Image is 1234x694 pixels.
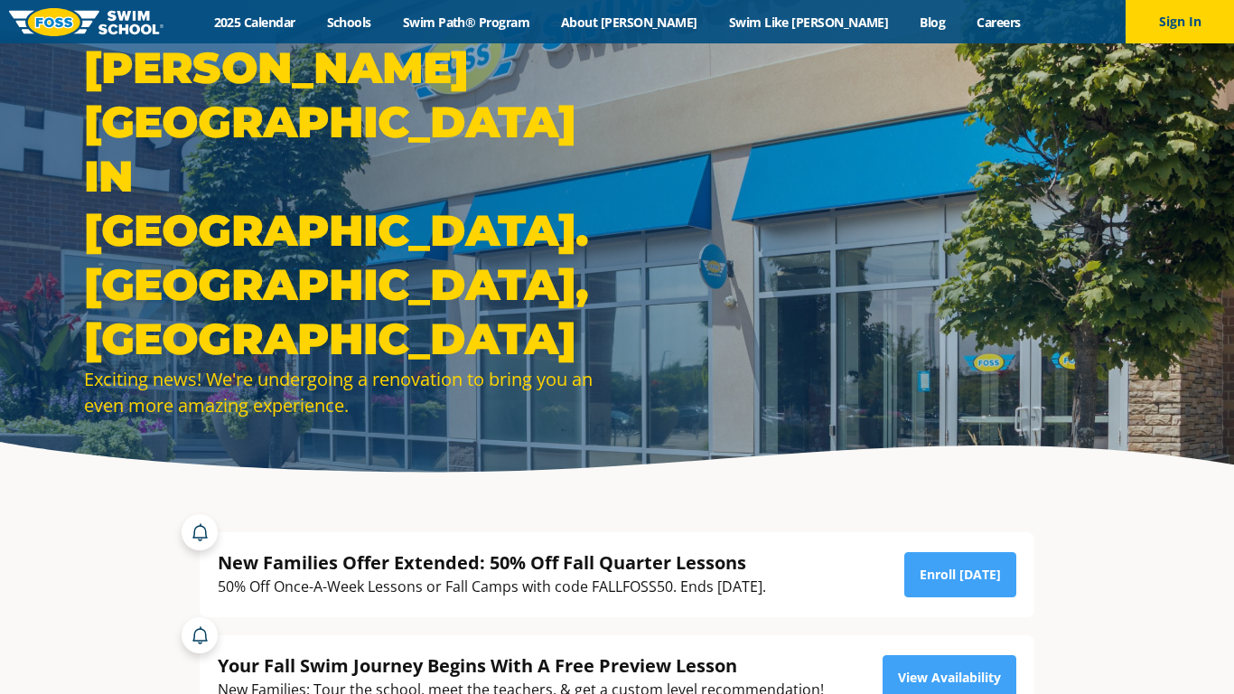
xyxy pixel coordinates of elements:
a: Swim Path® Program [387,14,545,31]
a: Enroll [DATE] [904,552,1016,597]
a: Schools [311,14,387,31]
h1: [PERSON_NAME][GEOGRAPHIC_DATA] IN [GEOGRAPHIC_DATA]. [GEOGRAPHIC_DATA], [GEOGRAPHIC_DATA] [84,41,608,366]
a: Swim Like [PERSON_NAME] [713,14,904,31]
div: Exciting news! We're undergoing a renovation to bring you an even more amazing experience. [84,366,608,418]
a: About [PERSON_NAME] [546,14,714,31]
div: Your Fall Swim Journey Begins With A Free Preview Lesson [218,653,824,678]
a: Blog [904,14,961,31]
a: 2025 Calendar [198,14,311,31]
div: 50% Off Once-A-Week Lessons or Fall Camps with code FALLFOSS50. Ends [DATE]. [218,575,766,599]
div: New Families Offer Extended: 50% Off Fall Quarter Lessons [218,550,766,575]
a: Careers [961,14,1036,31]
img: FOSS Swim School Logo [9,8,164,36]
